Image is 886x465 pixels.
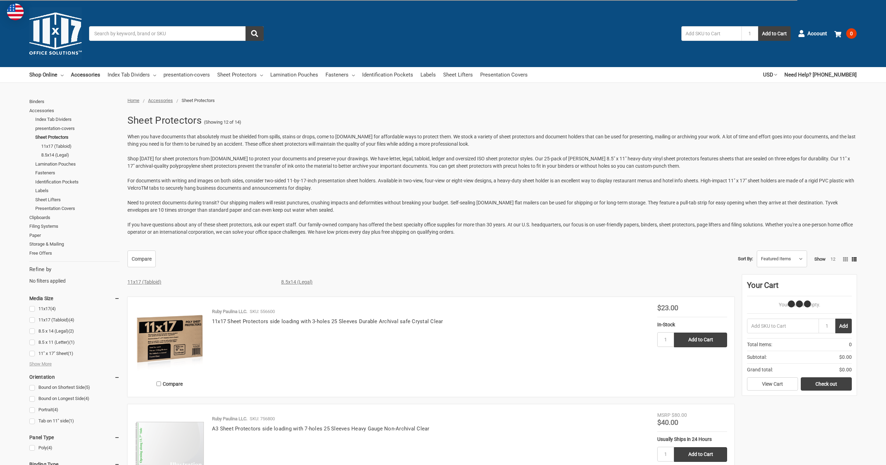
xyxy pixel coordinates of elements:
span: 0 [849,341,852,348]
a: Sheet Protectors [35,133,120,142]
span: (4) [53,407,58,412]
a: Labels [35,186,120,195]
span: $23.00 [657,304,678,312]
a: Need Help? [PHONE_NUMBER] [784,67,857,82]
a: Account [798,24,827,43]
span: Show More [29,361,52,368]
span: (4) [47,445,52,450]
p: If you have questions about any of these sheet protectors, ask our expert staff. Our family-owned... [127,221,857,236]
span: 0 [846,28,857,39]
input: Add SKU to Cart [747,319,819,333]
img: duty and tax information for United States [7,3,24,20]
a: A3 Sheet Protectors side loading with 7-holes 25 Sleeves Heavy Gauge Non-Archival Clear [212,426,430,432]
h1: Sheet Protectors [127,111,202,130]
img: 11x17.com [29,7,82,60]
input: Add to Cart [674,447,727,462]
a: Labels [420,67,436,82]
a: Accessories [148,98,173,103]
a: 12 [830,256,835,262]
input: Compare [156,382,161,386]
span: (1) [68,418,74,423]
div: Your Cart [747,279,852,296]
a: Clipboards [29,213,120,222]
input: Add to Cart [674,333,727,347]
a: Lamination Pouches [270,67,318,82]
a: presentation-covers [163,67,210,82]
span: Subtotal: [747,354,767,361]
a: Free Offers [29,249,120,258]
span: $0.00 [839,366,852,373]
a: Home [127,98,139,103]
a: Presentation Covers [35,204,120,213]
h5: Panel Type [29,433,120,442]
span: $80.00 [672,412,687,418]
span: $0.00 [839,354,852,361]
a: Sheet Lifters [35,195,120,204]
a: Paper [29,231,120,240]
a: presentation-covers [35,124,120,133]
p: Ruby Paulina LLC. [212,415,247,422]
input: Add SKU to Cart [681,26,741,41]
a: Index Tab Dividers [108,67,156,82]
img: 11x17 Sheet Protectors side loading with 3-holes 25 Sleeves Durable Archival safe Crystal Clear [135,304,205,374]
span: (4) [84,396,89,401]
span: (5) [85,385,90,390]
div: In-Stock [657,321,727,328]
div: MSRP [657,412,671,419]
h5: Orientation [29,373,120,381]
p: Need to protect documents during transit? Our shipping mailers will resist punctures, crushing im... [127,199,857,214]
a: 11x17 (Tabloid) [127,279,161,285]
a: Shop Online [29,67,64,82]
a: 11x17 (Tabloid) [29,315,120,325]
p: SKU: 756800 [250,415,275,422]
span: (4) [50,306,56,311]
p: Your Cart Is Empty. [747,301,852,308]
a: View Cart [747,377,798,391]
span: (1) [69,340,75,345]
div: Usually Ships in 24 Hours [657,436,727,443]
label: Sort By: [738,254,753,264]
p: Ruby Paulina LLC. [212,308,247,315]
a: Identification Pockets [362,67,413,82]
div: No filters applied [29,266,120,284]
span: Sheet Protectors [182,98,215,103]
a: Fasteners [35,168,120,177]
a: Bound on Shortest Side [29,383,120,392]
input: Search by keyword, brand or SKU [89,26,264,41]
p: When you have documents that absolutely must be shielded from spills, stains or drops, come to [D... [127,133,857,148]
a: Accessories [71,67,100,82]
a: 0 [834,24,857,43]
span: Total Items: [747,341,772,348]
a: Portrait [29,405,120,415]
span: Grand total: [747,366,773,373]
h5: Refine by [29,266,120,274]
span: (Showing 12 of 14) [204,119,241,126]
a: 8.5 x 11 (Letter) [29,338,120,347]
h5: Media Size [29,294,120,303]
a: Binders [29,97,120,106]
a: Tab on 11" side [29,416,120,426]
a: Poly [29,443,120,453]
span: (2) [68,328,74,334]
a: Filing Systems [29,222,120,231]
a: Storage & Mailing [29,240,120,249]
p: For documents with writing and images on both sides, consider two-sided 11-by-17-inch presentatio... [127,177,857,192]
a: Index Tab Dividers [35,115,120,124]
a: Identification Pockets [35,177,120,187]
span: (1) [68,351,73,356]
a: Fasteners [325,67,355,82]
a: 8.5 x 14 (Legal) [29,327,120,336]
a: 8.5x14 (Legal) [281,279,313,285]
a: Sheet Protectors [217,67,263,82]
a: 11x17 Sheet Protectors side loading with 3-holes 25 Sleeves Durable Archival safe Crystal Clear [212,318,443,325]
p: Shop [DATE] for sheet protectors from [DOMAIN_NAME] to protect your documents and preserve your d... [127,155,857,170]
a: 8.5x14 (Legal) [41,151,120,160]
a: Lamination Pouches [35,160,120,169]
button: Add to Cart [758,26,791,41]
button: Add [835,319,852,333]
a: Bound on Longest Side [29,394,120,404]
a: 11x17 (Tabloid) [41,142,120,151]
